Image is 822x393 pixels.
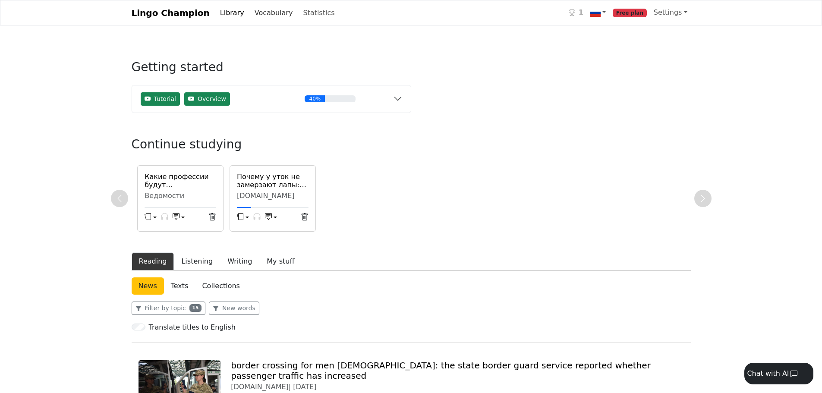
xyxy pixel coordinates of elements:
a: Library [217,4,248,22]
a: Какие профессии будут востребованы государством и бизнесом через 10 лет [145,173,216,189]
a: Почему у уток не замерзают лапы: природная инженерия / Наука и космос / iXBT Live [237,173,309,189]
h3: Continue studying [132,137,434,152]
button: Reading [132,252,174,270]
span: Overview [198,94,226,104]
a: Lingo Champion [132,4,210,22]
span: 15 [189,304,202,312]
a: Statistics [299,4,338,22]
h3: Getting started [132,60,411,82]
button: Listening [174,252,220,270]
button: My stuff [259,252,302,270]
button: Overview [184,92,230,106]
a: Collections [195,277,246,295]
button: New words [209,302,259,315]
a: border crossing for men [DEMOGRAPHIC_DATA]: the state border guard service reported whether passe... [231,360,651,381]
div: [DOMAIN_NAME] | [231,383,683,391]
button: Tutorial [141,92,180,106]
div: 40% [305,95,325,102]
button: Writing [220,252,259,270]
div: Chat with AI [747,368,789,379]
a: Free plan [609,4,650,22]
div: [DOMAIN_NAME] [237,192,309,200]
a: Texts [164,277,195,295]
span: [DATE] [293,383,316,391]
a: 1 [565,4,587,22]
button: TutorialOverview40% [132,85,411,113]
span: Tutorial [154,94,176,104]
div: Ведомости [145,192,216,200]
img: ru.svg [590,8,601,18]
button: Chat with AI [744,363,813,384]
a: News [132,277,164,295]
button: Filter by topic15 [132,302,206,315]
span: Free plan [613,9,647,17]
a: Vocabulary [251,4,296,22]
h6: Translate titles to English [149,323,236,331]
span: 1 [579,7,583,18]
a: Settings [650,4,691,21]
